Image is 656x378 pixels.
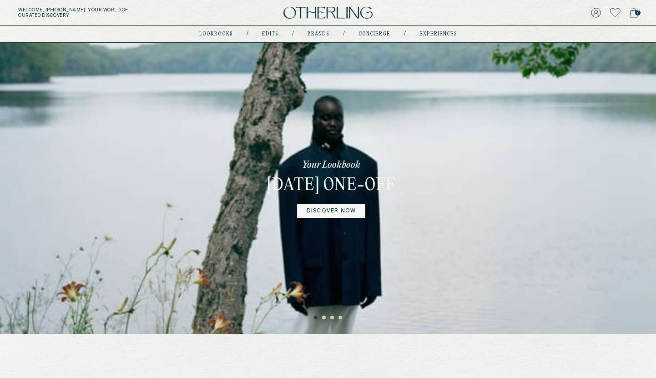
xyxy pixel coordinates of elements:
a: concierge [358,32,390,36]
button: 1 [314,316,318,320]
a: lookbooks [199,32,233,36]
a: Brands [308,32,329,36]
p: Your Lookbook [302,159,360,171]
button: 4 [338,316,343,320]
div: / [343,30,345,38]
h5: Welcome, [PERSON_NAME] . Your world of curated discovery. [18,7,204,18]
a: Edits [262,32,278,36]
a: experiences [419,32,457,36]
a: 7 [630,6,638,19]
div: / [247,30,248,38]
span: 7 [635,10,641,15]
img: logo [283,7,373,19]
h3: [DATE] One-off [267,175,396,197]
button: 3 [330,316,335,320]
div: / [404,30,406,38]
div: / [292,30,294,38]
button: 2 [322,316,327,320]
a: DISCOVER NOW [297,204,365,218]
